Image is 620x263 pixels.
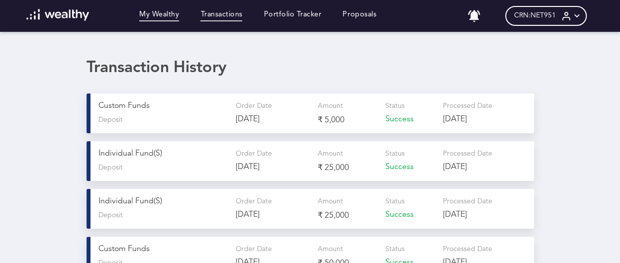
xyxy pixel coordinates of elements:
[318,115,377,125] p: ₹ 5,000
[443,115,493,124] p: [DATE]
[385,210,435,220] p: Success
[236,150,272,157] span: Order Date
[98,197,228,206] p: Individual Fund(s)
[385,163,435,172] p: Success
[236,102,272,109] span: Order Date
[318,163,377,173] p: ₹ 25,000
[98,211,123,220] span: Deposit
[200,10,242,21] a: Transactions
[264,10,322,21] a: Portfolio Tracker
[98,116,123,124] span: Deposit
[318,102,343,109] span: Amount
[139,10,179,21] a: My Wealthy
[443,210,493,220] p: [DATE]
[443,150,492,157] span: Processed Date
[385,102,405,109] span: Status
[26,9,89,21] img: wl-logo-white.svg
[385,198,405,205] span: Status
[385,150,405,157] span: Status
[98,164,123,172] span: Deposit
[443,246,492,253] span: Processed Date
[443,163,493,172] p: [DATE]
[98,149,228,159] p: Individual Fund(s)
[318,246,343,253] span: Amount
[236,210,310,220] p: [DATE]
[385,246,405,253] span: Status
[443,198,492,205] span: Processed Date
[343,10,376,21] a: Proposals
[385,115,435,124] p: Success
[318,198,343,205] span: Amount
[318,150,343,157] span: Amount
[236,246,272,253] span: Order Date
[87,59,534,78] div: Transaction History
[236,198,272,205] span: Order Date
[236,163,310,172] p: [DATE]
[514,11,556,20] span: CRN: NET951
[443,102,492,109] span: Processed Date
[98,245,228,254] p: Custom Funds
[98,101,228,111] p: Custom Funds
[236,115,310,124] p: [DATE]
[318,210,377,221] p: ₹ 25,000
